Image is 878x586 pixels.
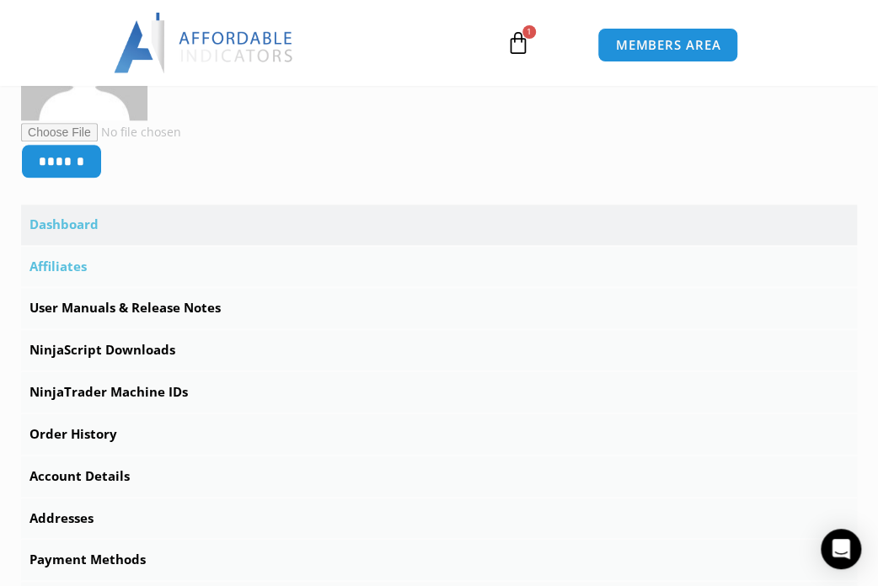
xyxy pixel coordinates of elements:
[114,13,295,73] img: LogoAI | Affordable Indicators – NinjaTrader
[21,498,857,539] a: Addresses
[522,25,536,39] span: 1
[21,205,857,245] a: Dashboard
[615,39,720,51] span: MEMBERS AREA
[597,28,738,62] a: MEMBERS AREA
[21,330,857,370] a: NinjaScript Downloads
[821,529,861,569] div: Open Intercom Messenger
[21,372,857,413] a: NinjaTrader Machine IDs
[21,288,857,328] a: User Manuals & Release Notes
[21,247,857,287] a: Affiliates
[21,540,857,580] a: Payment Methods
[21,456,857,497] a: Account Details
[481,19,555,67] a: 1
[21,414,857,455] a: Order History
